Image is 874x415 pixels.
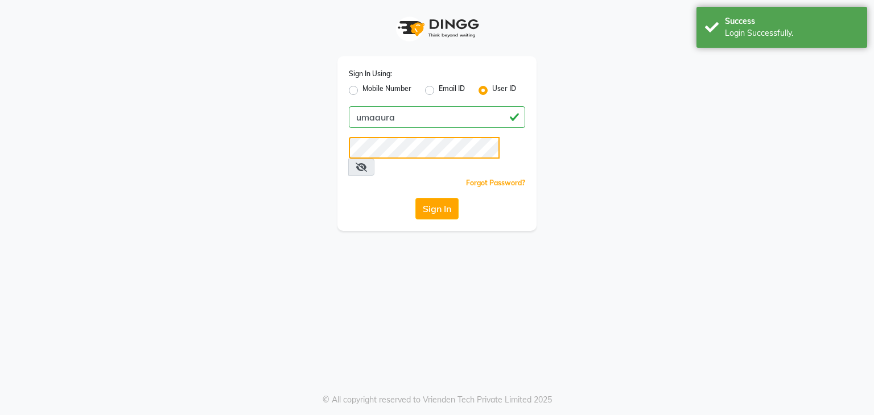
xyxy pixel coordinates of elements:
[349,106,525,128] input: Username
[362,84,411,97] label: Mobile Number
[415,198,459,219] button: Sign In
[349,137,500,159] input: Username
[391,11,483,45] img: logo1.svg
[492,84,516,97] label: User ID
[439,84,465,97] label: Email ID
[466,179,525,187] a: Forgot Password?
[725,15,859,27] div: Success
[725,27,859,39] div: Login Successfully.
[349,69,392,79] label: Sign In Using:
